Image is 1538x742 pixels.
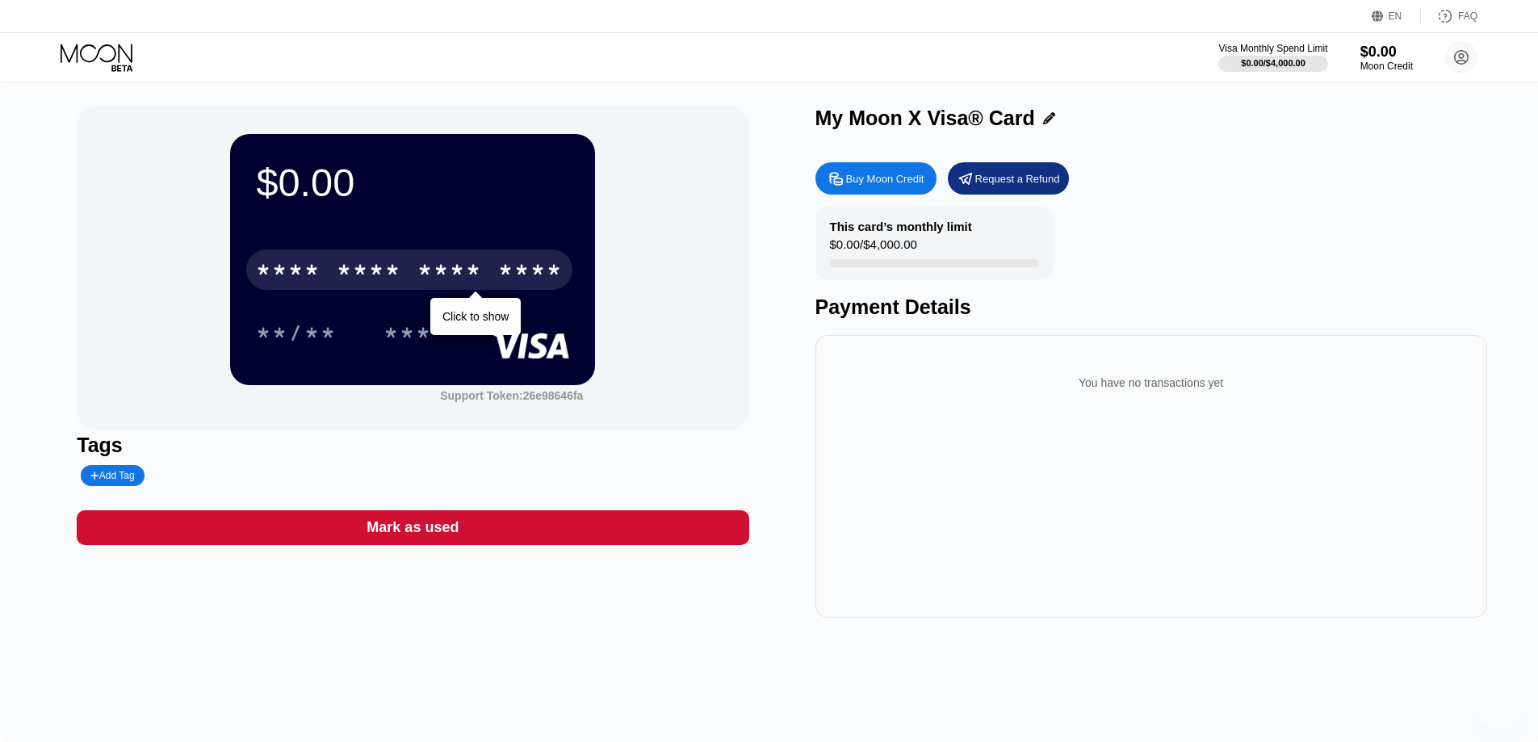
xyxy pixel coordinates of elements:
[77,434,748,457] div: Tags
[442,310,509,323] div: Click to show
[256,160,569,205] div: $0.00
[1218,43,1327,72] div: Visa Monthly Spend Limit$0.00/$4,000.00
[440,389,583,402] div: Support Token:26e98646fa
[1389,10,1402,22] div: EN
[1360,61,1413,72] div: Moon Credit
[948,162,1069,195] div: Request a Refund
[828,360,1474,405] div: You have no transactions yet
[1360,44,1413,61] div: $0.00
[975,172,1060,186] div: Request a Refund
[440,389,583,402] div: Support Token: 26e98646fa
[1241,58,1305,68] div: $0.00 / $4,000.00
[1218,43,1327,54] div: Visa Monthly Spend Limit
[815,162,937,195] div: Buy Moon Credit
[77,510,748,545] div: Mark as used
[367,518,459,537] div: Mark as used
[815,107,1035,130] div: My Moon X Visa® Card
[815,296,1487,319] div: Payment Details
[1458,10,1477,22] div: FAQ
[1372,8,1421,24] div: EN
[81,465,144,486] div: Add Tag
[830,237,917,259] div: $0.00 / $4,000.00
[846,172,924,186] div: Buy Moon Credit
[1360,44,1413,72] div: $0.00Moon Credit
[90,470,134,481] div: Add Tag
[1421,8,1477,24] div: FAQ
[830,220,972,233] div: This card’s monthly limit
[1473,677,1525,729] iframe: Przycisk umożliwiający otwarcie okna komunikatora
